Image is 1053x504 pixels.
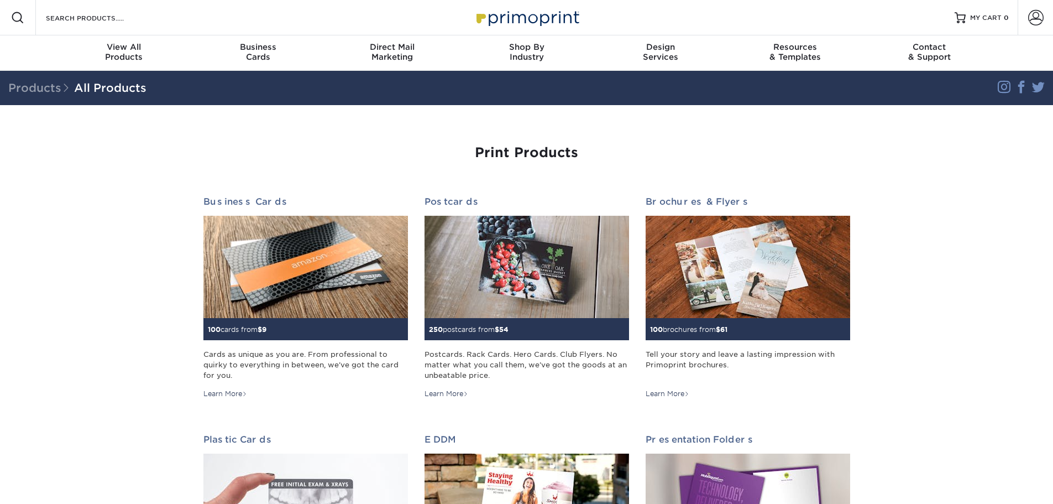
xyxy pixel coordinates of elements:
[646,196,850,207] h2: Brochures & Flyers
[57,35,191,71] a: View AllProducts
[425,196,629,399] a: Postcards 250postcards from$54 Postcards. Rack Cards. Hero Cards. Club Flyers. No matter what you...
[459,35,594,71] a: Shop ByIndustry
[425,349,629,381] div: Postcards. Rack Cards. Hero Cards. Club Flyers. No matter what you call them, we've got the goods...
[203,145,850,161] h1: Print Products
[191,42,325,52] span: Business
[425,216,629,318] img: Postcards
[203,196,408,207] h2: Business Cards
[45,11,153,24] input: SEARCH PRODUCTS.....
[8,81,74,95] span: Products
[191,42,325,62] div: Cards
[646,389,689,399] div: Learn More
[720,325,727,334] span: 61
[862,42,997,62] div: & Support
[594,35,728,71] a: DesignServices
[325,42,459,52] span: Direct Mail
[650,325,727,334] small: brochures from
[1004,14,1009,22] span: 0
[325,35,459,71] a: Direct MailMarketing
[716,325,720,334] span: $
[325,42,459,62] div: Marketing
[472,6,582,29] img: Primoprint
[646,434,850,445] h2: Presentation Folders
[499,325,509,334] span: 54
[646,196,850,399] a: Brochures & Flyers 100brochures from$61 Tell your story and leave a lasting impression with Primo...
[57,42,191,62] div: Products
[459,42,594,62] div: Industry
[728,42,862,62] div: & Templates
[203,389,247,399] div: Learn More
[425,434,629,445] h2: EDDM
[208,325,221,334] span: 100
[203,196,408,399] a: Business Cards 100cards from$9 Cards as unique as you are. From professional to quirky to everyth...
[191,35,325,71] a: BusinessCards
[203,349,408,381] div: Cards as unique as you are. From professional to quirky to everything in between, we've got the c...
[646,216,850,318] img: Brochures & Flyers
[650,325,663,334] span: 100
[459,42,594,52] span: Shop By
[594,42,728,52] span: Design
[429,325,443,334] span: 250
[208,325,266,334] small: cards from
[425,389,468,399] div: Learn More
[203,216,408,318] img: Business Cards
[262,325,266,334] span: 9
[646,349,850,381] div: Tell your story and leave a lasting impression with Primoprint brochures.
[970,13,1002,23] span: MY CART
[862,35,997,71] a: Contact& Support
[862,42,997,52] span: Contact
[57,42,191,52] span: View All
[594,42,728,62] div: Services
[258,325,262,334] span: $
[74,81,146,95] a: All Products
[203,434,408,445] h2: Plastic Cards
[728,42,862,52] span: Resources
[728,35,862,71] a: Resources& Templates
[429,325,509,334] small: postcards from
[425,196,629,207] h2: Postcards
[495,325,499,334] span: $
